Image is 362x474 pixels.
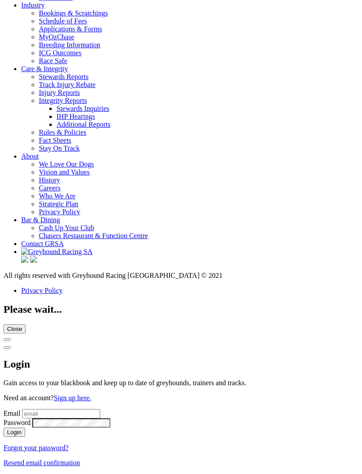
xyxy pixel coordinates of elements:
button: Close [4,338,11,341]
a: We Love Our Dogs [39,160,94,168]
a: Stay On Track [39,144,79,152]
img: facebook.svg [21,256,28,263]
a: Fact Sheets [39,137,71,144]
a: Careers [39,184,60,192]
a: Vision and Values [39,168,90,176]
a: About [21,152,39,160]
label: Password [4,419,30,426]
a: Injury Reports [39,89,80,96]
img: Greyhound Racing SA [21,248,93,256]
div: All rights reserved with Greyhound Racing [GEOGRAPHIC_DATA] © 2021 [4,272,358,280]
a: Breeding Information [39,41,100,49]
button: Close [4,346,11,349]
a: MyOzChase [39,33,74,41]
p: Gain access to your blackbook and keep up to date of greyhounds, trainers and tracks. [4,379,358,387]
h2: Please wait... [4,303,358,315]
a: Care & Integrity [21,65,68,72]
label: Email [4,410,20,417]
a: Stewards Inquiries [57,105,109,112]
a: History [39,176,60,184]
a: Sign up here. [54,394,91,402]
a: Race Safe [39,57,67,64]
a: Applications & Forms [39,25,102,33]
a: ICG Outcomes [39,49,81,57]
a: Strategic Plan [39,200,78,208]
p: Need an account? [4,394,358,402]
a: Rules & Policies [39,129,87,136]
a: Chasers Restaurant & Function Centre [39,232,148,239]
button: Close [4,324,26,334]
a: Forgot your password? [4,444,68,451]
a: Schedule of Fees [39,17,87,25]
a: Contact GRSA [21,240,64,247]
a: Industry [21,1,45,9]
a: Stewards Reports [39,73,88,80]
input: email [22,409,100,418]
a: Privacy Policy [39,208,80,216]
a: IHP Hearings [57,113,95,120]
button: Login [4,428,25,437]
a: Resend email confirmation [4,459,80,466]
a: Bookings & Scratchings [39,9,108,17]
a: Bar & Dining [21,216,60,224]
a: Track Injury Rebate [39,81,95,88]
img: twitter.svg [30,256,37,263]
h2: Login [4,358,358,370]
a: Privacy Policy [21,287,63,294]
a: Who We Are [39,192,75,200]
a: Cash Up Your Club [39,224,94,231]
a: Integrity Reports [39,97,87,104]
a: Additional Reports [57,121,110,128]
